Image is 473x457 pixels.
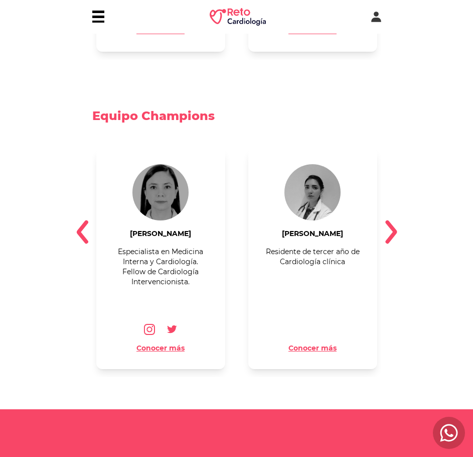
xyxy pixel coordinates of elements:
[284,164,341,220] img: us.champions.c14.name
[210,8,266,26] img: RETO Cardio Logo
[264,343,361,353] a: Conocer más
[112,247,209,287] p: Especialista en Medicina Interna y Cardiología. Fellow de Cardiología Intervencionista.
[264,247,361,267] p: Residente de tercer año de Cardiología clínica
[92,148,229,369] div: 6 / 14
[112,343,209,353] a: Conocer más
[92,92,381,140] h2: Equipo Champions
[264,228,361,239] a: [PERSON_NAME]
[288,343,337,353] button: Conocer más
[132,164,189,220] img: us.champions.c6.name
[112,228,209,239] a: [PERSON_NAME]
[385,220,397,244] img: right
[244,148,381,369] div: 7 / 14
[136,343,185,353] button: Conocer más
[76,220,88,244] img: left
